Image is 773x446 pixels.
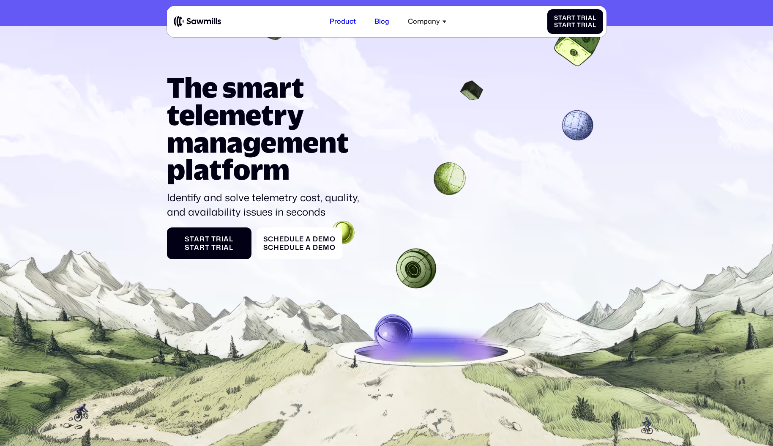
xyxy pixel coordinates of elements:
span: u [290,243,295,252]
span: l [295,243,299,252]
span: L [556,5,560,13]
span: e [279,243,284,252]
span: n [571,5,575,13]
span: r [581,14,586,22]
span: h [273,243,279,252]
span: a [564,5,568,13]
span: e [279,234,284,244]
span: e [318,234,323,244]
span: t [190,234,194,244]
span: o [582,5,586,13]
span: e [590,5,594,13]
span: T [577,14,581,22]
span: c [268,234,273,244]
span: i [586,21,588,29]
span: S [185,234,190,244]
span: a [194,234,199,244]
span: T [211,234,216,244]
span: a [588,21,593,29]
span: o [330,243,336,252]
span: h [273,234,279,244]
span: l [593,21,596,29]
span: r [568,5,571,13]
span: l [229,234,233,244]
span: e [318,243,323,252]
a: ScheduleaDemoScheduleaDemo [257,227,343,259]
span: S [263,234,268,244]
span: a [588,14,593,22]
span: e [299,243,304,252]
span: a [224,234,229,244]
span: a [306,234,311,244]
h1: The smart telemetry management platform [167,74,363,183]
span: i [221,243,224,252]
span: l [593,14,596,22]
span: t [205,234,210,244]
span: r [199,243,205,252]
span: m [323,234,330,244]
span: t [558,14,562,22]
div: Company [403,12,452,30]
span: S [263,243,268,252]
span: r [216,243,221,252]
span: a [224,243,229,252]
span: r [216,234,221,244]
span: m [323,243,330,252]
span: t [571,14,576,22]
a: Product [325,12,361,30]
span: i [586,14,588,22]
span: l [229,243,233,252]
span: T [211,243,216,252]
a: Blog [369,12,394,30]
span: S [185,243,190,252]
span: r [581,21,586,29]
span: m [579,5,582,13]
span: l [295,234,299,244]
span: o [330,234,336,244]
span: d [284,243,290,252]
span: a [306,243,311,252]
span: D [313,234,318,244]
span: t [190,243,194,252]
span: S [554,14,558,22]
div: Company [408,17,440,25]
span: r [586,5,590,13]
span: u [290,234,295,244]
span: r [567,14,571,22]
span: e [560,5,564,13]
span: r [199,234,205,244]
span: S [554,21,558,29]
a: StartTrialStartTrial [547,9,603,34]
span: i [221,234,224,244]
span: D [313,243,318,252]
span: e [299,234,304,244]
span: r [567,21,571,29]
span: t [205,243,210,252]
span: d [284,234,290,244]
span: a [562,14,567,22]
span: a [194,243,199,252]
span: a [562,21,567,29]
span: c [268,243,273,252]
span: t [571,21,576,29]
span: T [577,21,581,29]
span: t [558,21,562,29]
p: Identify and solve telemetry cost, quality, and availability issues in seconds [167,191,363,219]
a: StartTrialStartTrial [167,227,251,259]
